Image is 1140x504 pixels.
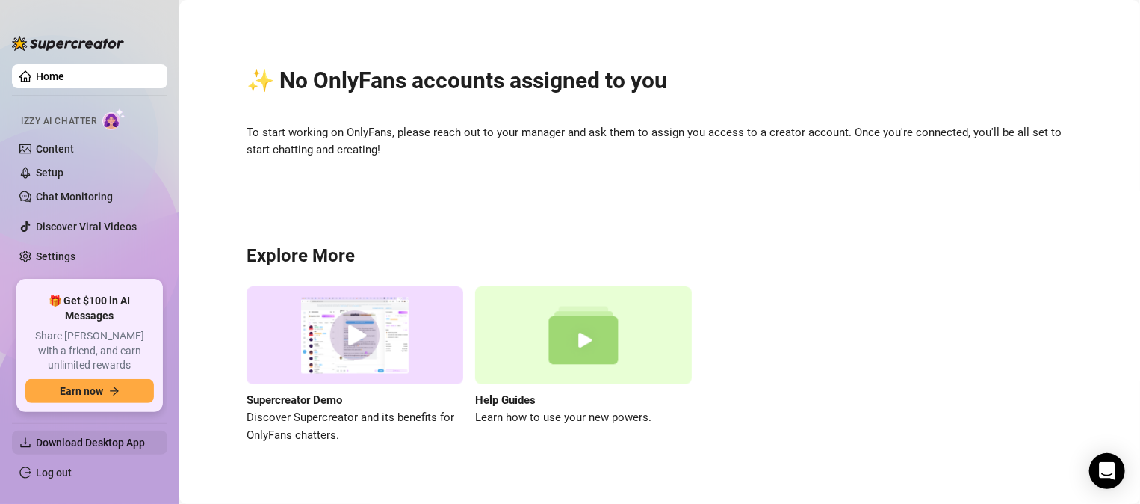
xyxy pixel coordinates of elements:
[247,286,463,384] img: supercreator demo
[247,124,1073,159] span: To start working on OnlyFans, please reach out to your manager and ask them to assign you access ...
[475,286,692,384] img: help guides
[1089,453,1125,489] div: Open Intercom Messenger
[36,191,113,203] a: Chat Monitoring
[21,114,96,129] span: Izzy AI Chatter
[25,294,154,323] span: 🎁 Get $100 in AI Messages
[247,409,463,444] span: Discover Supercreator and its benefits for OnlyFans chatters.
[36,167,63,179] a: Setup
[247,286,463,444] a: Supercreator DemoDiscover Supercreator and its benefits for OnlyFans chatters.
[475,409,692,427] span: Learn how to use your new powers.
[25,379,154,403] button: Earn nowarrow-right
[36,467,72,479] a: Log out
[36,251,75,262] a: Settings
[247,393,342,407] strong: Supercreator Demo
[247,67,1073,95] h2: ✨ No OnlyFans accounts assigned to you
[109,386,120,396] span: arrow-right
[25,329,154,373] span: Share [PERSON_NAME] with a friend, and earn unlimited rewards
[36,70,64,82] a: Home
[36,143,74,155] a: Content
[475,393,536,407] strong: Help Guides
[60,385,103,397] span: Earn now
[12,36,124,51] img: logo-BBDzfeDw.svg
[475,286,692,444] a: Help GuidesLearn how to use your new powers.
[36,221,137,233] a: Discover Viral Videos
[102,108,126,130] img: AI Chatter
[36,437,145,449] span: Download Desktop App
[247,245,1073,268] h3: Explore More
[19,437,31,449] span: download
